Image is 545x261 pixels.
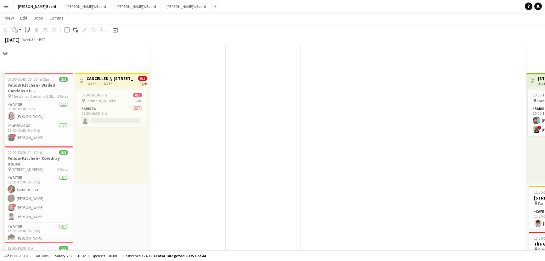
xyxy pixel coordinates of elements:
span: 08:30-00:45 (16h15m) (Sun) [8,77,52,82]
app-job-card: 09:00-23:30 (14h30m)8/8Yellow Kitchen - Cowdray House [STREET_ADDRESS]2 RolesWaiter4/409:00-17:30... [3,146,73,240]
button: [PERSON_NAME] Board [13,0,61,13]
span: 2 Roles [57,167,68,172]
button: Budgeted [3,252,29,259]
span: [STREET_ADDRESS] [12,167,43,172]
span: Jobs [34,15,43,21]
div: 1 job [140,81,147,86]
span: 2 Roles [57,94,68,99]
app-job-card: 08:30-00:45 (16h15m) (Sun)2/2Yellow Kitchen - Walled Gardens at [GEOGRAPHIC_DATA] The Walled Gard... [3,73,73,144]
span: Budgeted [10,254,28,258]
div: [DATE] → [DATE] [87,81,133,86]
app-card-role: Waiter1/108:30-20:30 (12h)[PERSON_NAME] [3,101,73,122]
app-card-role: Supervisor1/115:00-00:45 (9h45m)![PERSON_NAME] [3,122,73,144]
a: Comms [47,14,66,22]
span: ! [12,204,16,207]
a: Jobs [31,14,46,22]
span: 8/8 [59,150,68,155]
div: [DATE] [5,37,20,43]
span: 0/1 [133,93,142,97]
app-card-role: Barista0/109:30-16:30 (7h) [76,105,147,127]
span: Comms [49,15,64,21]
span: 0/1 [138,76,147,81]
div: Salary £325 618.32 + Expenses £30.00 + Subsistence £24.12 = [55,253,206,258]
a: View [3,14,16,22]
span: ! [12,134,16,137]
span: Edit [20,15,27,21]
app-job-card: 09:30-16:30 (7h)0/1 Farnham, GU9 8EP1 RoleBarista0/109:30-16:30 (7h) [76,90,147,127]
span: The Walled Garden at [GEOGRAPHIC_DATA] [12,94,57,99]
a: Edit [18,14,30,22]
div: BST [39,37,45,42]
span: 1 Role [133,98,142,103]
button: [PERSON_NAME]'s Board [111,0,161,13]
span: 09:00-23:30 (14h30m) [8,150,42,155]
span: Farnham, GU9 8EP [86,98,116,103]
span: 2/2 [59,77,68,82]
span: 13:30-19:30 (6h) [8,246,33,251]
h3: CANCELLED // [STREET_ADDRESS] [87,76,133,81]
h3: Yellow Kitchen - Cowdray House [3,155,73,167]
span: ! [537,126,541,130]
span: 09:30-16:30 (7h) [81,93,107,97]
button: [PERSON_NAME]'s Board [161,0,211,13]
button: [PERSON_NAME]'s Board [61,0,111,13]
h3: Yellow Kitchen - Walled Gardens at [GEOGRAPHIC_DATA] [3,82,73,94]
app-card-role: Waiter4/409:00-17:30 (8h30m)Summer Ince[PERSON_NAME]![PERSON_NAME][PERSON_NAME] [3,174,73,223]
span: View [5,15,14,21]
span: Week 34 [21,37,37,42]
span: All jobs [35,253,50,258]
span: 1/1 [59,246,68,251]
span: Total Budgeted £325 672.44 [155,253,206,258]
